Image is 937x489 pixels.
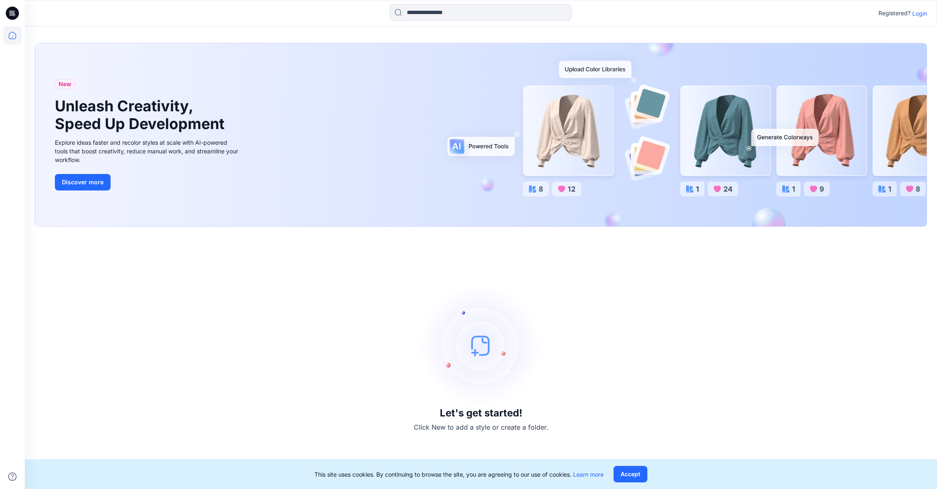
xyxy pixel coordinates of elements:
a: Discover more [55,174,241,190]
div: Explore ideas faster and recolor styles at scale with AI-powered tools that boost creativity, red... [55,138,241,164]
button: Discover more [55,174,111,190]
p: Login [912,9,927,18]
p: Registered? [878,8,911,18]
span: New [59,79,71,89]
img: empty-state-image.svg [419,284,543,407]
button: Accept [614,466,647,482]
a: Learn more [573,471,604,478]
h1: Unleash Creativity, Speed Up Development [55,97,228,133]
p: This site uses cookies. By continuing to browse the site, you are agreeing to our use of cookies. [314,470,604,479]
p: Click New to add a style or create a folder. [414,422,548,432]
h3: Let's get started! [440,407,522,419]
